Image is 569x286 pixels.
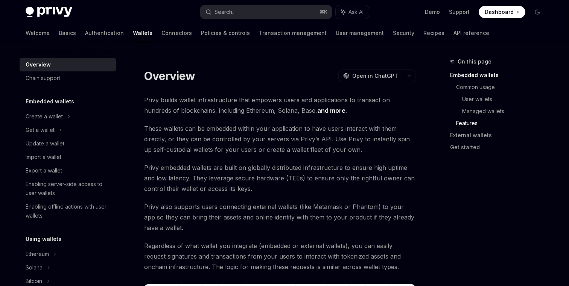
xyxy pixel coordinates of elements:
a: Get started [450,141,549,153]
h1: Overview [144,69,195,83]
a: User management [336,24,384,42]
div: Enabling server-side access to user wallets [26,180,111,198]
a: Embedded wallets [450,69,549,81]
a: Security [393,24,414,42]
div: Search... [215,8,236,17]
div: Update a wallet [26,139,64,148]
span: On this page [458,57,491,66]
a: Recipes [423,24,444,42]
span: Ask AI [348,8,364,16]
a: Overview [20,58,116,71]
div: Import a wallet [26,153,61,162]
a: User wallets [462,93,549,105]
h5: Embedded wallets [26,97,74,106]
a: Features [456,117,549,129]
a: Welcome [26,24,50,42]
a: Chain support [20,71,116,85]
a: Wallets [133,24,152,42]
a: Enabling offline actions with user wallets [20,200,116,222]
a: Update a wallet [20,137,116,150]
span: These wallets can be embedded within your application to have users interact with them directly, ... [144,123,415,155]
span: Regardless of what wallet you integrate (embedded or external wallets), you can easily request si... [144,241,415,272]
a: External wallets [450,129,549,141]
span: ⌘ K [319,9,327,15]
a: Basics [59,24,76,42]
div: Ethereum [26,250,49,259]
span: Privy embedded wallets are built on globally distributed infrastructure to ensure high uptime and... [144,162,415,194]
div: Solana [26,263,43,272]
a: Enabling server-side access to user wallets [20,177,116,200]
span: Privy builds wallet infrastructure that empowers users and applications to transact on hundreds o... [144,95,415,116]
span: Open in ChatGPT [352,72,398,80]
span: Dashboard [485,8,514,16]
a: API reference [453,24,489,42]
a: Managed wallets [462,105,549,117]
a: and more [317,107,345,115]
a: Common usage [456,81,549,93]
a: Connectors [161,24,192,42]
div: Bitcoin [26,277,42,286]
span: Privy also supports users connecting external wallets (like Metamask or Phantom) to your app so t... [144,201,415,233]
a: Import a wallet [20,150,116,164]
a: Demo [425,8,440,16]
a: Transaction management [259,24,327,42]
a: Export a wallet [20,164,116,177]
div: Overview [26,60,51,69]
button: Toggle dark mode [531,6,543,18]
img: dark logo [26,7,72,17]
a: Policies & controls [201,24,250,42]
div: Get a wallet [26,126,55,135]
div: Export a wallet [26,166,62,175]
h5: Using wallets [26,235,61,244]
div: Create a wallet [26,112,63,121]
div: Enabling offline actions with user wallets [26,202,111,220]
button: Ask AI [336,5,369,19]
div: Chain support [26,74,60,83]
button: Open in ChatGPT [338,70,403,82]
a: Authentication [85,24,124,42]
a: Dashboard [479,6,525,18]
a: Support [449,8,470,16]
button: Search...⌘K [200,5,332,19]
